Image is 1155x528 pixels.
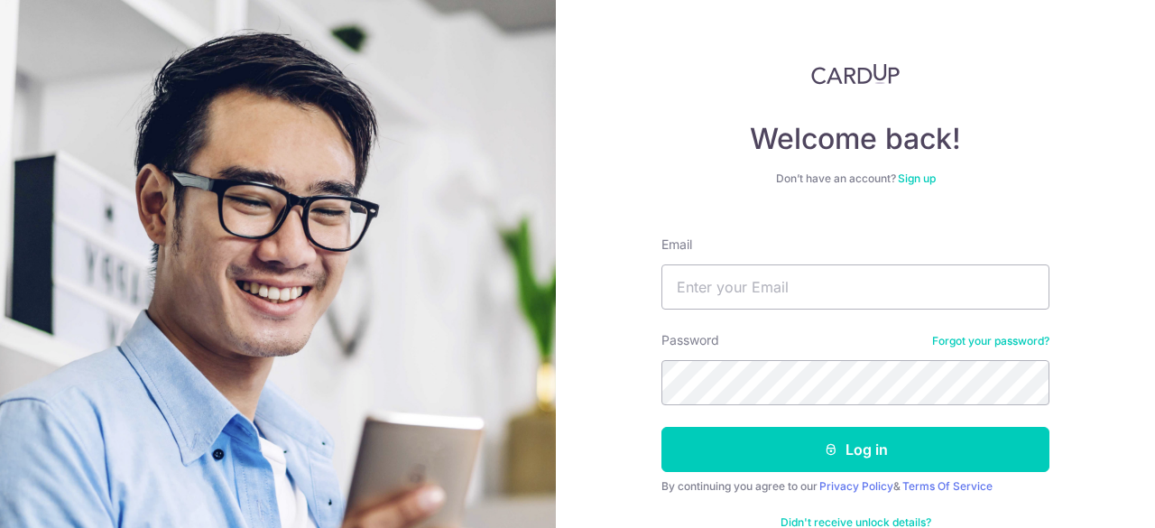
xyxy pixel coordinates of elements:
[661,171,1049,186] div: Don’t have an account?
[811,63,900,85] img: CardUp Logo
[819,479,893,493] a: Privacy Policy
[661,331,719,349] label: Password
[661,427,1049,472] button: Log in
[661,264,1049,310] input: Enter your Email
[898,171,936,185] a: Sign up
[661,121,1049,157] h4: Welcome back!
[661,236,692,254] label: Email
[932,334,1049,348] a: Forgot your password?
[661,479,1049,494] div: By continuing you agree to our &
[902,479,993,493] a: Terms Of Service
